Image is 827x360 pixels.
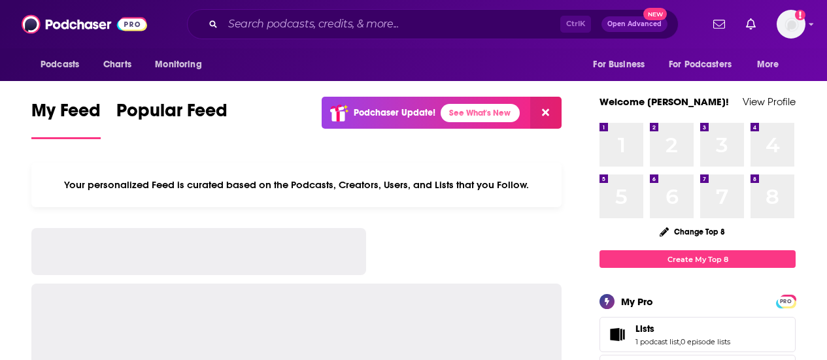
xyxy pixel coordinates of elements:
span: , [679,337,681,346]
a: 1 podcast list [635,337,679,346]
span: For Podcasters [669,56,732,74]
span: More [757,56,779,74]
span: Open Advanced [607,21,662,27]
a: 0 episode lists [681,337,730,346]
span: For Business [593,56,645,74]
div: Your personalized Feed is curated based on the Podcasts, Creators, Users, and Lists that you Follow. [31,163,562,207]
span: Lists [599,317,796,352]
a: Create My Top 8 [599,250,796,268]
button: open menu [748,52,796,77]
div: My Pro [621,295,653,308]
a: Charts [95,52,139,77]
a: Lists [604,325,630,344]
span: Charts [103,56,131,74]
img: Podchaser - Follow, Share and Rate Podcasts [22,12,147,37]
button: open menu [660,52,751,77]
span: Monitoring [155,56,201,74]
a: Popular Feed [116,99,228,139]
p: Podchaser Update! [354,107,435,118]
a: My Feed [31,99,101,139]
span: My Feed [31,99,101,129]
span: Podcasts [41,56,79,74]
span: Popular Feed [116,99,228,129]
div: Search podcasts, credits, & more... [187,9,679,39]
img: User Profile [777,10,805,39]
a: Show notifications dropdown [741,13,761,35]
button: Change Top 8 [652,223,733,240]
input: Search podcasts, credits, & more... [223,14,560,35]
span: PRO [778,297,794,306]
button: open menu [584,52,661,77]
a: Welcome [PERSON_NAME]! [599,95,729,108]
a: Show notifications dropdown [708,13,730,35]
a: View Profile [743,95,796,108]
span: New [643,8,667,20]
span: Ctrl K [560,16,591,33]
button: open menu [31,52,96,77]
svg: Add a profile image [795,10,805,20]
button: Open AdvancedNew [601,16,667,32]
button: open menu [146,52,218,77]
span: Logged in as mdekoning [777,10,805,39]
button: Show profile menu [777,10,805,39]
a: PRO [778,296,794,306]
a: See What's New [441,104,520,122]
a: Lists [635,323,730,335]
span: Lists [635,323,654,335]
